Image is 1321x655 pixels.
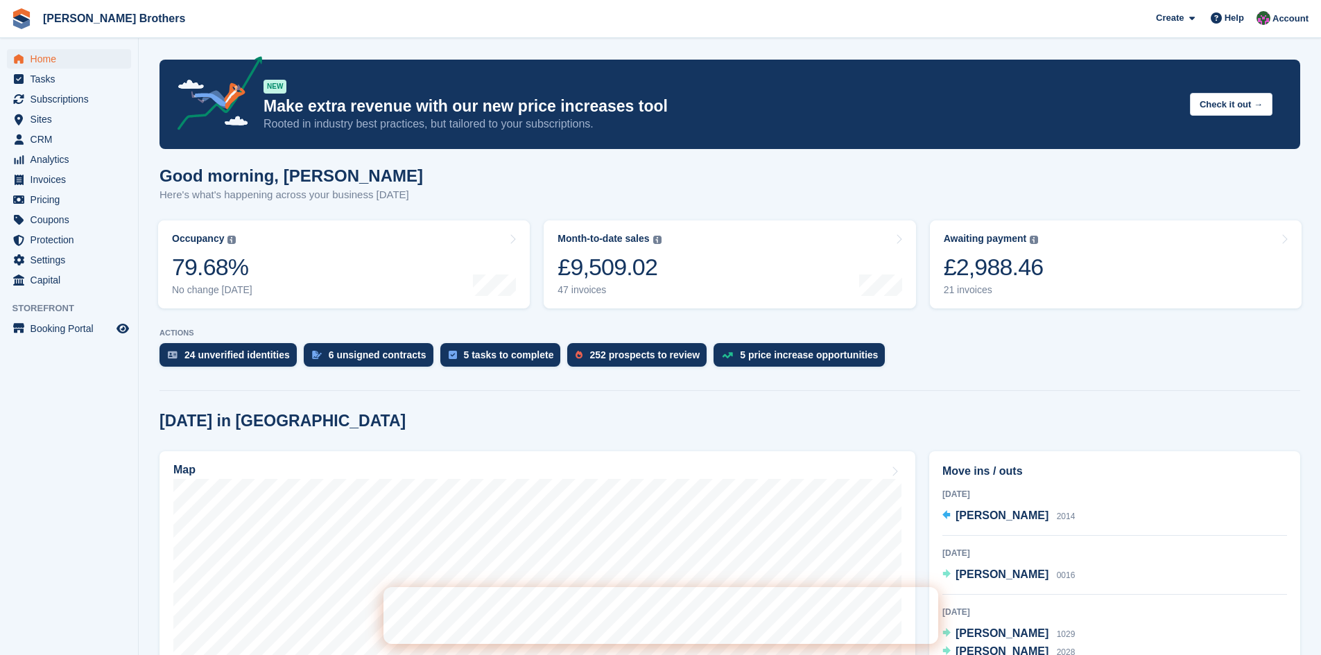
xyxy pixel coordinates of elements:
[7,89,131,109] a: menu
[227,236,236,244] img: icon-info-grey-7440780725fd019a000dd9b08b2336e03edf1995a4989e88bcd33f0948082b44.svg
[383,587,938,644] iframe: Intercom live chat banner
[31,190,114,209] span: Pricing
[7,270,131,290] a: menu
[1257,11,1270,25] img: Nick Wright
[31,170,114,189] span: Invoices
[740,349,878,360] div: 5 price increase opportunities
[7,319,131,338] a: menu
[942,606,1287,618] div: [DATE]
[1225,11,1244,25] span: Help
[7,69,131,89] a: menu
[159,412,406,430] h2: [DATE] in [GEOGRAPHIC_DATA]
[158,220,530,308] a: Occupancy 79.68% No change [DATE]
[31,230,114,250] span: Protection
[558,233,649,245] div: Month-to-date sales
[7,150,131,169] a: menu
[449,351,457,359] img: task-75834270c22a3079a89374b754ae025e5fb1db73e45f91037f5363f120a921f8.svg
[942,463,1287,480] h2: Move ins / outs
[440,343,568,374] a: 5 tasks to complete
[172,233,224,245] div: Occupancy
[722,352,733,358] img: price_increase_opportunities-93ffe204e8149a01c8c9dc8f82e8f89637d9d84a8eef4429ea346261dce0b2c0.svg
[31,130,114,149] span: CRM
[166,56,263,135] img: price-adjustments-announcement-icon-8257ccfd72463d97f412b2fc003d46551f7dbcb40ab6d574587a9cd5c0d94...
[7,230,131,250] a: menu
[7,130,131,149] a: menu
[7,49,131,69] a: menu
[31,210,114,229] span: Coupons
[312,351,322,359] img: contract_signature_icon-13c848040528278c33f63329250d36e43548de30e8caae1d1a13099fd9432cc5.svg
[264,116,1179,132] p: Rooted in industry best practices, but tailored to your subscriptions.
[173,464,196,476] h2: Map
[159,187,423,203] p: Here's what's happening across your business [DATE]
[714,343,892,374] a: 5 price increase opportunities
[31,150,114,169] span: Analytics
[653,236,662,244] img: icon-info-grey-7440780725fd019a000dd9b08b2336e03edf1995a4989e88bcd33f0948082b44.svg
[31,319,114,338] span: Booking Portal
[37,7,191,30] a: [PERSON_NAME] Brothers
[956,568,1048,580] span: [PERSON_NAME]
[942,507,1075,525] a: [PERSON_NAME] 2014
[159,343,304,374] a: 24 unverified identities
[930,220,1302,308] a: Awaiting payment £2,988.46 21 invoices
[168,351,178,359] img: verify_identity-adf6edd0f0f0b5bbfe63781bf79b02c33cf7c696d77639b501bdc392416b5a36.svg
[7,170,131,189] a: menu
[184,349,290,360] div: 24 unverified identities
[31,69,114,89] span: Tasks
[567,343,714,374] a: 252 prospects to review
[1057,570,1076,580] span: 0016
[304,343,440,374] a: 6 unsigned contracts
[576,351,582,359] img: prospect-51fa495bee0391a8d652442698ab0144808aea92771e9ea1ae160a38d050c398.svg
[31,250,114,270] span: Settings
[7,110,131,129] a: menu
[159,166,423,185] h1: Good morning, [PERSON_NAME]
[942,547,1287,559] div: [DATE]
[329,349,426,360] div: 6 unsigned contracts
[7,210,131,229] a: menu
[31,49,114,69] span: Home
[956,627,1048,639] span: [PERSON_NAME]
[1057,512,1076,521] span: 2014
[31,270,114,290] span: Capital
[172,284,252,296] div: No change [DATE]
[1156,11,1184,25] span: Create
[944,253,1044,281] div: £2,988.46
[31,110,114,129] span: Sites
[1190,93,1272,116] button: Check it out →
[12,302,138,315] span: Storefront
[172,253,252,281] div: 79.68%
[942,625,1075,643] a: [PERSON_NAME] 1029
[942,566,1075,584] a: [PERSON_NAME] 0016
[944,284,1044,296] div: 21 invoices
[31,89,114,109] span: Subscriptions
[544,220,915,308] a: Month-to-date sales £9,509.02 47 invoices
[264,80,286,94] div: NEW
[7,190,131,209] a: menu
[159,329,1300,338] p: ACTIONS
[11,8,32,29] img: stora-icon-8386f47178a22dfd0bd8f6a31ec36ba5ce8667c1dd55bd0f319d3a0aa187defe.svg
[1030,236,1038,244] img: icon-info-grey-7440780725fd019a000dd9b08b2336e03edf1995a4989e88bcd33f0948082b44.svg
[589,349,700,360] div: 252 prospects to review
[942,488,1287,500] div: [DATE]
[1272,12,1309,26] span: Account
[7,250,131,270] a: menu
[956,509,1048,521] span: [PERSON_NAME]
[264,96,1179,116] p: Make extra revenue with our new price increases tool
[944,233,1027,245] div: Awaiting payment
[1057,629,1076,639] span: 1029
[464,349,554,360] div: 5 tasks to complete
[558,253,661,281] div: £9,509.02
[558,284,661,296] div: 47 invoices
[114,320,131,337] a: Preview store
